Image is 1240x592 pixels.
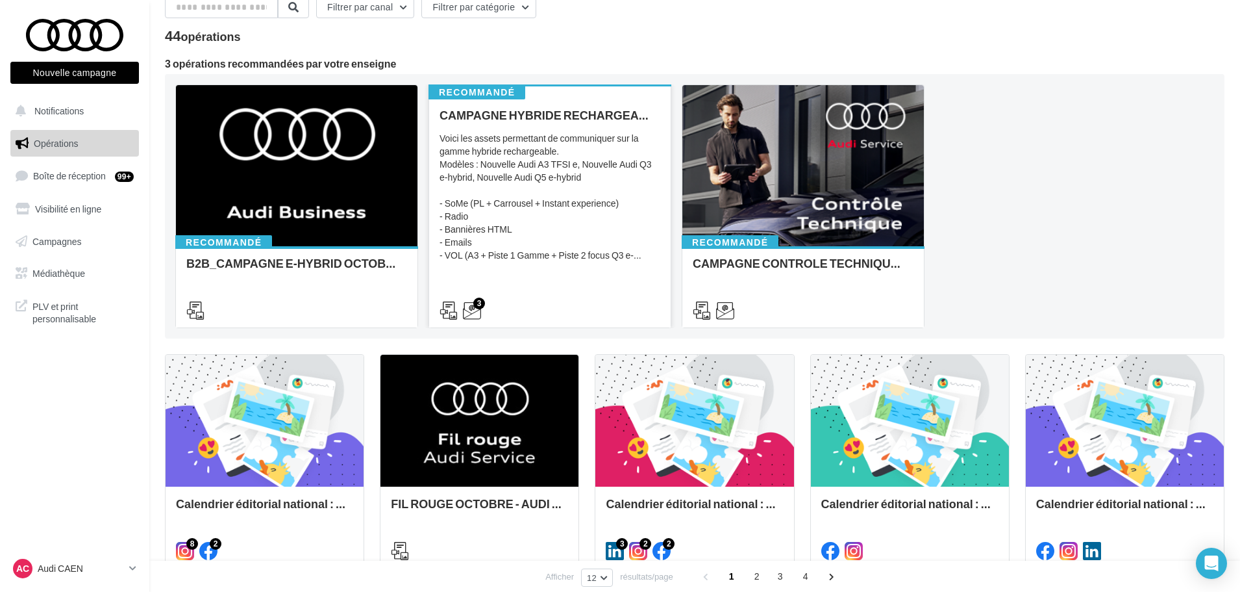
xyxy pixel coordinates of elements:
button: Nouvelle campagne [10,62,139,84]
div: Voici les assets permettant de communiquer sur la gamme hybride rechargeable. Modèles : Nouvelle ... [440,132,660,262]
span: 12 [587,573,597,583]
button: 12 [581,569,613,587]
span: résultats/page [620,571,673,583]
div: 99+ [115,172,134,182]
span: Boîte de réception [33,170,106,181]
div: 3 [473,298,485,309]
a: Boîte de réception99+ [8,162,142,190]
div: Recommandé [175,235,272,250]
span: AC [16,562,29,575]
a: Médiathèque [8,260,142,287]
div: FIL ROUGE OCTOBRE - AUDI SERVICE [391,497,568,523]
span: 4 [795,566,816,587]
a: PLV et print personnalisable [8,292,142,331]
div: CAMPAGNE HYBRIDE RECHARGEABLE [440,109,660,122]
div: Recommandé [682,235,778,250]
div: Open Intercom Messenger [1196,548,1227,579]
div: Calendrier éditorial national : semaine du 22.09 au 28.09 [606,497,783,523]
span: Notifications [34,105,84,116]
button: Notifications [8,97,136,125]
div: opérations [180,31,240,42]
div: 2 [210,538,221,550]
a: AC Audi CAEN [10,556,139,581]
div: 3 [616,538,628,550]
div: 2 [639,538,651,550]
span: Afficher [545,571,574,583]
span: Campagnes [32,235,82,246]
div: Calendrier éditorial national : semaine du 29.09 au 05.10 [176,497,353,523]
span: 3 [770,566,791,587]
div: Calendrier éditorial national : semaine du 15.09 au 21.09 [821,497,998,523]
span: PLV et print personnalisable [32,298,134,326]
div: Calendrier éditorial national : semaine du 08.09 au 14.09 [1036,497,1213,523]
div: 8 [186,538,198,550]
div: 3 opérations recommandées par votre enseigne [165,58,1224,69]
a: Visibilité en ligne [8,196,142,223]
span: Visibilité en ligne [35,203,101,214]
div: B2B_CAMPAGNE E-HYBRID OCTOBRE [186,257,407,283]
div: Recommandé [428,85,525,99]
span: 2 [747,566,767,587]
a: Campagnes [8,228,142,255]
a: Opérations [8,130,142,157]
div: CAMPAGNE CONTROLE TECHNIQUE 25€ OCTOBRE [693,257,913,283]
span: 1 [721,566,742,587]
div: 44 [165,29,241,43]
span: Médiathèque [32,268,85,279]
div: 2 [663,538,675,550]
span: Opérations [34,138,78,149]
p: Audi CAEN [38,562,124,575]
